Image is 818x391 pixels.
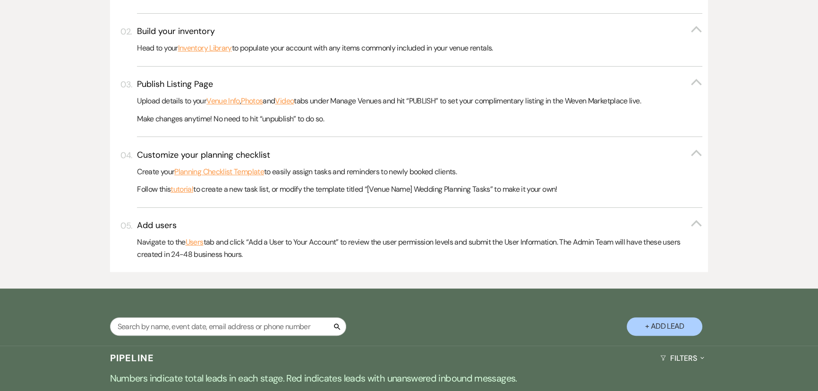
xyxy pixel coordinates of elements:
[137,78,213,90] h3: Publish Listing Page
[186,236,204,248] a: Users
[206,95,240,107] a: Venue Info
[241,95,263,107] a: Photos
[137,95,702,107] p: Upload details to your , and tabs under Manage Venues and hit “PUBLISH” to set your complimentary...
[110,317,346,336] input: Search by name, event date, email address or phone number
[174,166,264,178] a: Planning Checklist Template
[137,236,702,260] p: Navigate to the tab and click “Add a User to Your Account” to review the user permission levels a...
[137,25,215,37] h3: Build your inventory
[137,149,270,161] h3: Customize your planning checklist
[137,166,702,178] p: Create your to easily assign tasks and reminders to newly booked clients.
[69,371,749,386] p: Numbers indicate total leads in each stage. Red indicates leads with unanswered inbound messages.
[137,25,702,37] button: Build your inventory
[275,95,294,107] a: Video
[137,78,702,90] button: Publish Listing Page
[137,113,702,125] p: Make changes anytime! No need to hit “unpublish” to do so.
[627,317,702,336] button: + Add Lead
[137,42,702,54] p: Head to your to populate your account with any items commonly included in your venue rentals.
[656,346,708,371] button: Filters
[137,183,702,195] p: Follow this to create a new task list, or modify the template titled “[Venue Name] Wedding Planni...
[137,220,702,231] button: Add users
[137,149,702,161] button: Customize your planning checklist
[178,42,232,54] a: Inventory Library
[170,183,193,195] a: tutorial
[137,220,177,231] h3: Add users
[110,351,154,365] h3: Pipeline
